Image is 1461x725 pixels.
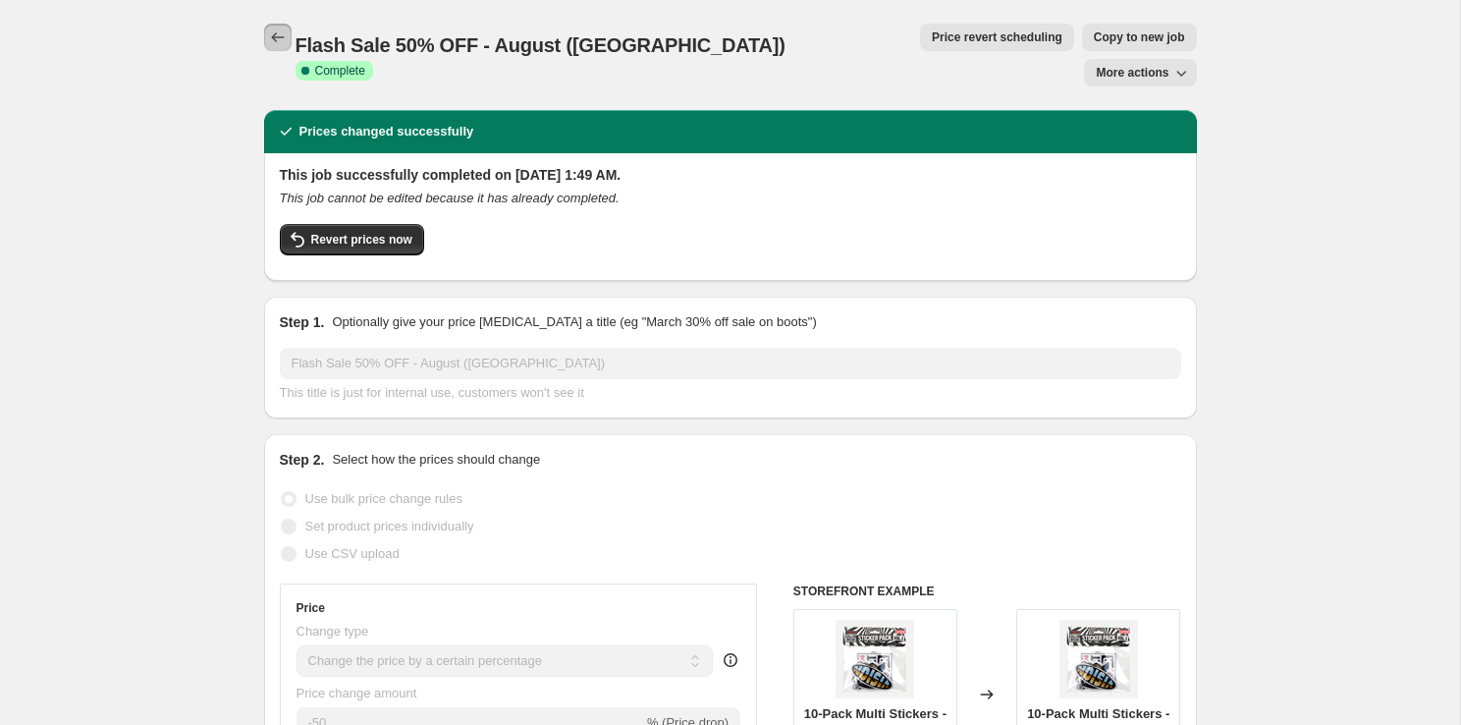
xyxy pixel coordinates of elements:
h6: STOREFRONT EXAMPLE [793,584,1181,599]
span: Copy to new job [1094,29,1185,45]
span: Price change amount [297,686,417,700]
h2: Prices changed successfully [299,122,474,141]
button: Revert prices now [280,224,424,255]
i: This job cannot be edited because it has already completed. [280,191,620,205]
span: Revert prices now [311,232,412,248]
p: Optionally give your price [MEDICAL_DATA] a title (eg "March 30% off sale on boots") [332,312,816,332]
img: STICKERS_VOLUME_1_80x.jpg [836,620,914,698]
span: Set product prices individually [305,519,474,533]
span: Complete [315,63,365,79]
button: Price revert scheduling [920,24,1074,51]
button: Copy to new job [1082,24,1197,51]
span: Use bulk price change rules [305,491,462,506]
p: Select how the prices should change [332,450,540,470]
div: help [721,650,740,670]
h2: Step 2. [280,450,325,470]
img: STICKERS_VOLUME_1_80x.jpg [1059,620,1138,698]
h2: This job successfully completed on [DATE] 1:49 AM. [280,165,1181,185]
h3: Price [297,600,325,616]
button: More actions [1084,59,1196,86]
h2: Step 1. [280,312,325,332]
span: This title is just for internal use, customers won't see it [280,385,584,400]
span: Use CSV upload [305,546,400,561]
span: Flash Sale 50% OFF - August ([GEOGRAPHIC_DATA]) [296,34,785,56]
span: Price revert scheduling [932,29,1062,45]
button: Price change jobs [264,24,292,51]
span: Change type [297,624,369,639]
input: 30% off holiday sale [280,348,1181,379]
span: More actions [1096,65,1168,81]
